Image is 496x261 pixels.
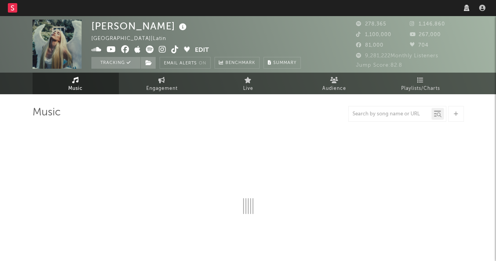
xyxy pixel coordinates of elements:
[225,58,255,68] span: Benchmark
[91,20,189,33] div: [PERSON_NAME]
[356,63,402,68] span: Jump Score: 82.8
[205,73,291,94] a: Live
[91,34,175,44] div: [GEOGRAPHIC_DATA] | Latin
[378,73,464,94] a: Playlists/Charts
[410,43,429,48] span: 704
[356,22,386,27] span: 278,365
[243,84,253,93] span: Live
[410,32,441,37] span: 267,000
[91,57,140,69] button: Tracking
[119,73,205,94] a: Engagement
[356,32,391,37] span: 1,100,000
[349,111,431,117] input: Search by song name or URL
[263,57,301,69] button: Summary
[410,22,445,27] span: 1,146,860
[322,84,346,93] span: Audience
[356,53,438,58] span: 9,281,222 Monthly Listeners
[273,61,296,65] span: Summary
[33,73,119,94] a: Music
[160,57,211,69] button: Email AlertsOn
[401,84,440,93] span: Playlists/Charts
[195,46,209,55] button: Edit
[356,43,383,48] span: 81,000
[68,84,83,93] span: Music
[214,57,260,69] a: Benchmark
[146,84,178,93] span: Engagement
[291,73,378,94] a: Audience
[199,61,206,66] em: On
